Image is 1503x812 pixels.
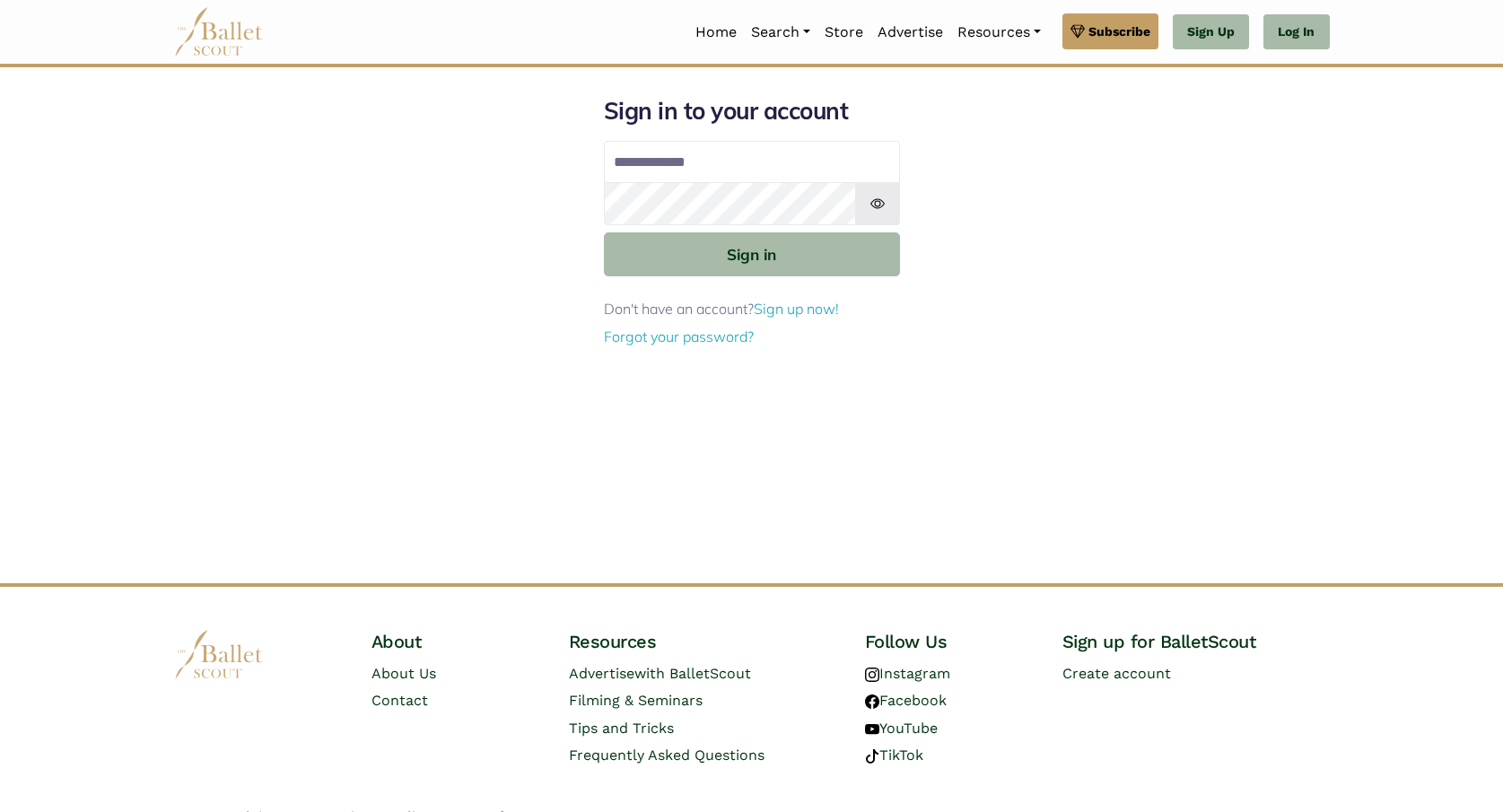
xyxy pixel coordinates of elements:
[634,665,751,682] span: with BalletScout
[865,668,879,682] img: instagram logo
[1173,14,1249,50] a: Sign Up
[870,13,950,51] a: Advertise
[865,722,879,737] img: youtube logo
[604,327,754,345] a: Forgot your password?
[1263,14,1329,50] a: Log In
[569,720,674,737] a: Tips and Tricks
[865,694,879,709] img: facebook logo
[371,692,428,709] a: Contact
[604,298,900,321] p: Don't have an account?
[865,749,879,764] img: tiktok logo
[688,13,744,51] a: Home
[865,720,938,737] a: YouTube
[744,13,817,51] a: Search
[865,665,950,682] a: Instagram
[371,665,436,682] a: About Us
[1088,22,1150,41] span: Subscribe
[950,13,1048,51] a: Resources
[371,630,540,653] h4: About
[1062,630,1330,653] h4: Sign up for BalletScout
[569,692,703,709] a: Filming & Seminars
[1062,13,1158,49] a: Subscribe
[1070,22,1085,41] img: gem.svg
[569,665,751,682] a: Advertisewith BalletScout
[569,630,836,653] h4: Resources
[569,747,765,764] a: Frequently Asked Questions
[865,692,947,709] a: Facebook
[174,630,264,679] img: logo
[865,630,1034,653] h4: Follow Us
[865,747,923,764] a: TikTok
[754,300,839,318] a: Sign up now!
[604,96,900,127] h1: Sign in to your account
[604,232,900,276] button: Sign in
[1062,665,1171,682] a: Create account
[817,13,870,51] a: Store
